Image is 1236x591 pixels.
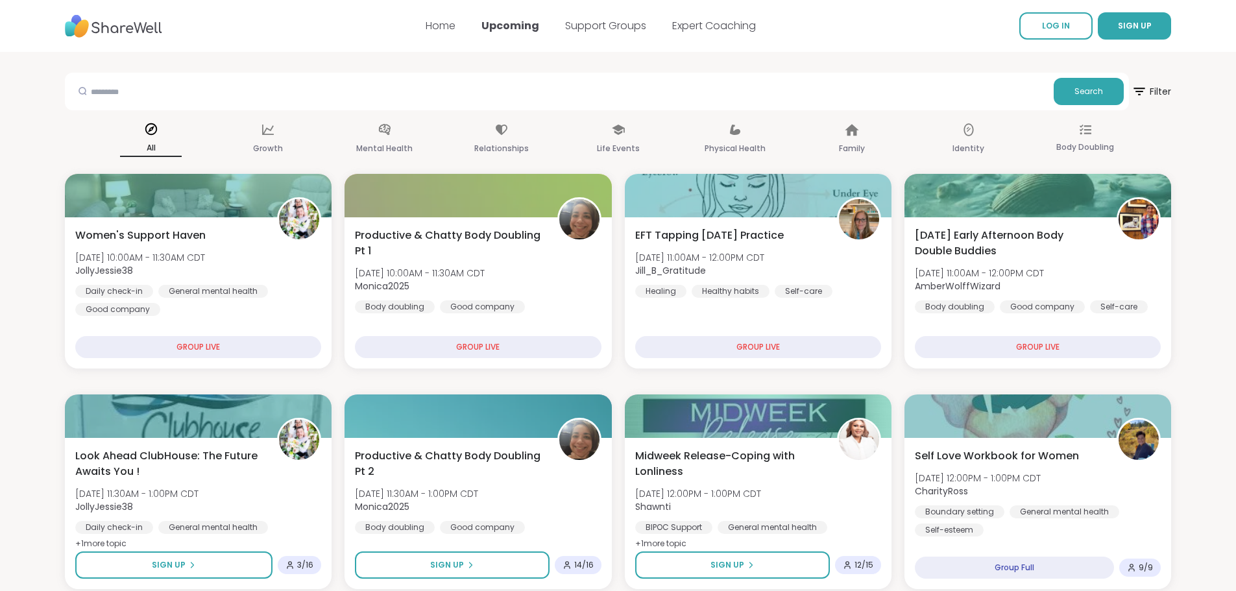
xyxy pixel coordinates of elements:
[1139,562,1153,573] span: 9 / 9
[75,228,206,243] span: Women's Support Haven
[635,251,764,264] span: [DATE] 11:00AM - 12:00PM CDT
[635,336,881,358] div: GROUP LIVE
[915,448,1079,464] span: Self Love Workbook for Women
[635,551,830,579] button: Sign Up
[597,141,640,156] p: Life Events
[1074,86,1103,97] span: Search
[65,8,162,44] img: ShareWell Nav Logo
[915,280,1000,293] b: AmberWolffWizard
[839,141,865,156] p: Family
[279,420,319,460] img: JollyJessie38
[75,521,153,534] div: Daily check-in
[1090,300,1148,313] div: Self-care
[915,557,1114,579] div: Group Full
[440,521,525,534] div: Good company
[635,264,706,277] b: Jill_B_Gratitude
[705,141,766,156] p: Physical Health
[440,300,525,313] div: Good company
[635,228,784,243] span: EFT Tapping [DATE] Practice
[839,199,879,239] img: Jill_B_Gratitude
[635,285,686,298] div: Healing
[355,448,542,479] span: Productive & Chatty Body Doubling Pt 2
[1132,76,1171,107] span: Filter
[75,448,263,479] span: Look Ahead ClubHouse: The Future Awaits You !
[1132,73,1171,110] button: Filter
[915,524,984,537] div: Self-esteem
[75,264,133,277] b: JollyJessie38
[1000,300,1085,313] div: Good company
[474,141,529,156] p: Relationships
[710,559,744,571] span: Sign Up
[152,559,186,571] span: Sign Up
[635,521,712,534] div: BIPOC Support
[1010,505,1119,518] div: General mental health
[355,300,435,313] div: Body doubling
[915,505,1004,518] div: Boundary setting
[1119,199,1159,239] img: AmberWolffWizard
[355,551,549,579] button: Sign Up
[839,420,879,460] img: Shawnti
[355,521,435,534] div: Body doubling
[1042,20,1070,31] span: LOG IN
[120,140,182,157] p: All
[355,228,542,259] span: Productive & Chatty Body Doubling Pt 1
[1056,139,1114,155] p: Body Doubling
[75,487,199,500] span: [DATE] 11:30AM - 1:00PM CDT
[158,521,268,534] div: General mental health
[565,18,646,33] a: Support Groups
[355,280,409,293] b: Monica2025
[426,18,455,33] a: Home
[75,251,205,264] span: [DATE] 10:00AM - 11:30AM CDT
[692,285,769,298] div: Healthy habits
[75,285,153,298] div: Daily check-in
[355,500,409,513] b: Monica2025
[952,141,984,156] p: Identity
[1118,20,1152,31] span: SIGN UP
[481,18,539,33] a: Upcoming
[1019,12,1093,40] a: LOG IN
[297,560,313,570] span: 3 / 16
[75,303,160,316] div: Good company
[75,336,321,358] div: GROUP LIVE
[635,500,671,513] b: Shawnti
[75,551,273,579] button: Sign Up
[430,559,464,571] span: Sign Up
[915,300,995,313] div: Body doubling
[1054,78,1124,105] button: Search
[355,336,601,358] div: GROUP LIVE
[158,285,268,298] div: General mental health
[356,141,413,156] p: Mental Health
[915,267,1044,280] span: [DATE] 11:00AM - 12:00PM CDT
[574,560,594,570] span: 14 / 16
[854,560,873,570] span: 12 / 15
[672,18,756,33] a: Expert Coaching
[355,267,485,280] span: [DATE] 10:00AM - 11:30AM CDT
[915,336,1161,358] div: GROUP LIVE
[559,199,600,239] img: Monica2025
[75,500,133,513] b: JollyJessie38
[775,285,832,298] div: Self-care
[253,141,283,156] p: Growth
[915,472,1041,485] span: [DATE] 12:00PM - 1:00PM CDT
[355,487,478,500] span: [DATE] 11:30AM - 1:00PM CDT
[559,420,600,460] img: Monica2025
[635,448,823,479] span: Midweek Release-Coping with Lonliness
[635,487,761,500] span: [DATE] 12:00PM - 1:00PM CDT
[718,521,827,534] div: General mental health
[1119,420,1159,460] img: CharityRoss
[915,485,968,498] b: CharityRoss
[1098,12,1171,40] button: SIGN UP
[915,228,1102,259] span: [DATE] Early Afternoon Body Double Buddies
[279,199,319,239] img: JollyJessie38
